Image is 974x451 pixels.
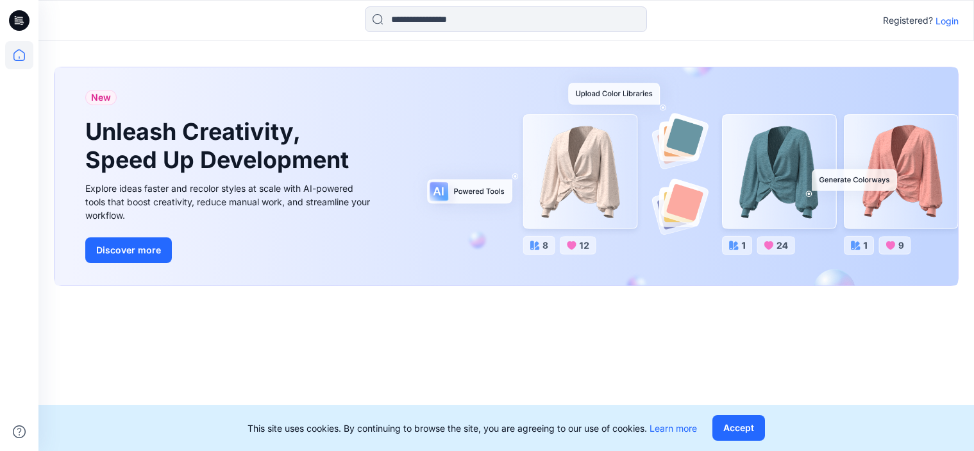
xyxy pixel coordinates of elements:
[85,237,374,263] a: Discover more
[85,237,172,263] button: Discover more
[91,90,111,105] span: New
[650,423,697,434] a: Learn more
[85,118,355,173] h1: Unleash Creativity, Speed Up Development
[883,13,933,28] p: Registered?
[712,415,765,441] button: Accept
[85,182,374,222] div: Explore ideas faster and recolor styles at scale with AI-powered tools that boost creativity, red...
[248,421,697,435] p: This site uses cookies. By continuing to browse the site, you are agreeing to our use of cookies.
[936,14,959,28] p: Login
